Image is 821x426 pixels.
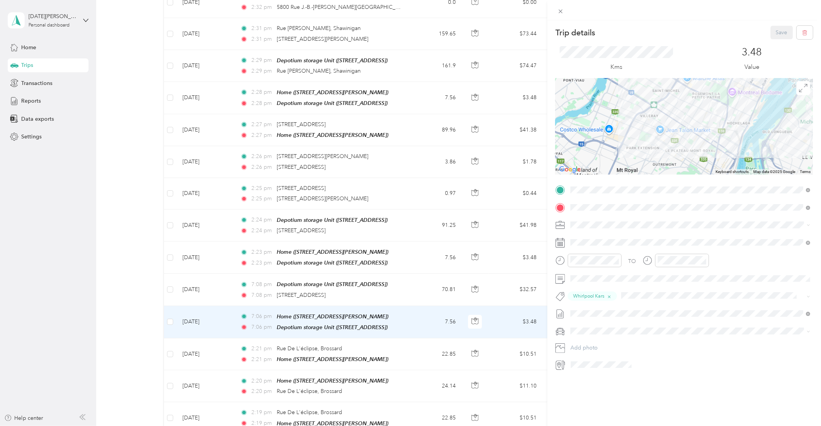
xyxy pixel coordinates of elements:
[716,169,749,175] button: Keyboard shortcuts
[800,170,811,174] a: Terms (opens in new tab)
[557,165,583,175] a: Open this area in Google Maps (opens a new window)
[568,291,617,301] button: Whirlpool Kars
[610,62,622,72] p: Kms
[753,170,795,174] span: Map data ©2025 Google
[629,257,636,265] div: TO
[555,27,595,38] p: Trip details
[778,383,821,426] iframe: Everlance-gr Chat Button Frame
[557,165,583,175] img: Google
[573,293,604,300] span: Whirlpool Kars
[742,46,762,58] p: 3.48
[568,343,813,353] button: Add photo
[744,62,759,72] p: Value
